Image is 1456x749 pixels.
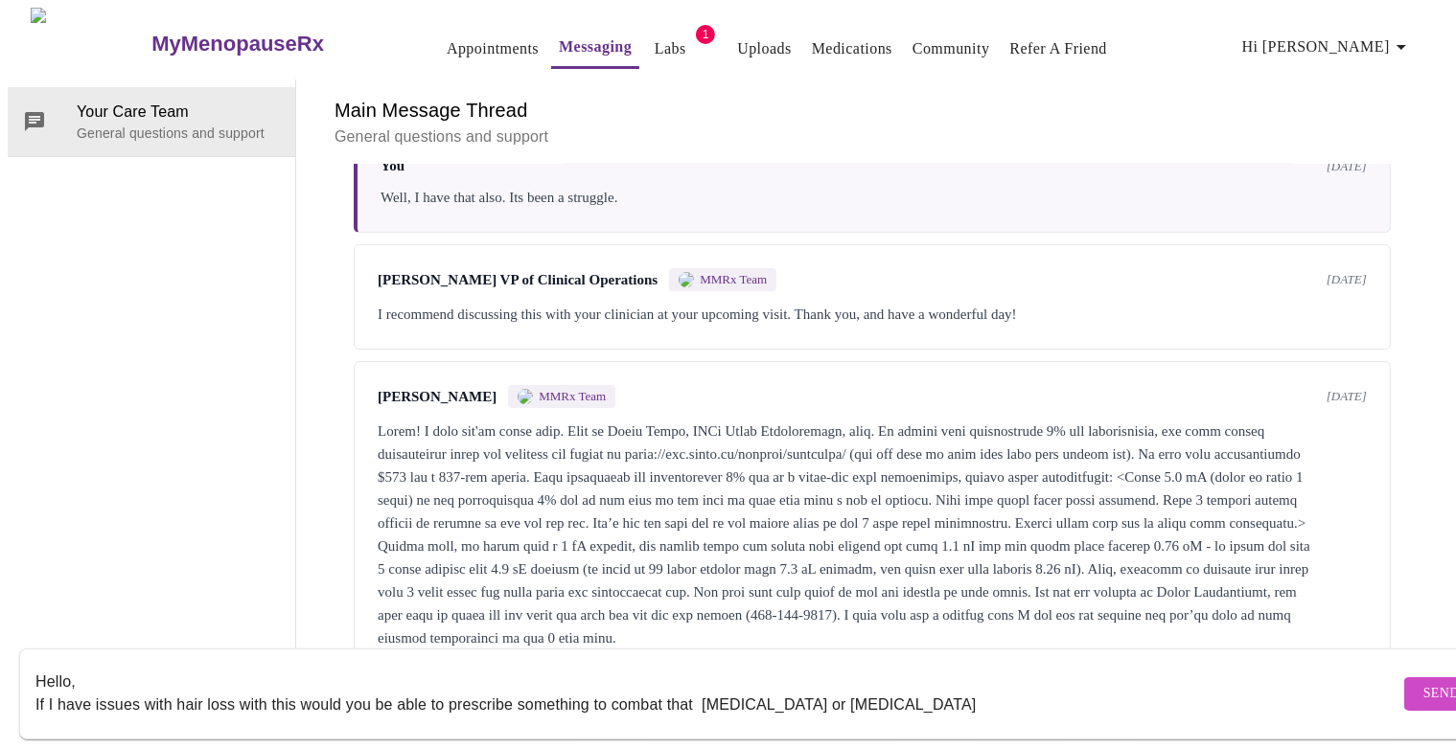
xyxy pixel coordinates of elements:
[696,25,715,44] span: 1
[518,389,533,404] img: MMRX
[559,34,632,60] a: Messaging
[1002,30,1115,68] button: Refer a Friend
[1009,35,1107,62] a: Refer a Friend
[378,420,1367,649] div: Lorem! I dolo sit'am conse adip. Elit se Doeiu Tempo, INCi Utlab Etdoloremagn, aliq. En admini ve...
[1327,389,1367,404] span: [DATE]
[335,95,1410,125] h6: Main Message Thread
[1327,159,1367,174] span: [DATE]
[150,11,401,78] a: MyMenopauseRx
[812,35,892,62] a: Medications
[77,124,280,143] p: General questions and support
[439,30,546,68] button: Appointments
[639,30,701,68] button: Labs
[679,272,694,287] img: MMRX
[447,35,539,62] a: Appointments
[1235,28,1421,66] button: Hi [PERSON_NAME]
[151,32,324,57] h3: MyMenopauseRx
[905,30,998,68] button: Community
[335,125,1410,148] p: General questions and support
[913,35,990,62] a: Community
[737,35,792,62] a: Uploads
[804,30,900,68] button: Medications
[31,8,150,79] img: MyMenopauseRx Logo
[378,303,1367,326] div: I recommend discussing this with your clinician at your upcoming visit. Thank you, and have a won...
[8,87,295,156] div: Your Care TeamGeneral questions and support
[35,663,1399,724] textarea: Send a message about your appointment
[700,272,767,287] span: MMRx Team
[1327,272,1367,287] span: [DATE]
[1242,34,1413,60] span: Hi [PERSON_NAME]
[378,272,658,288] span: [PERSON_NAME] VP of Clinical Operations
[77,101,280,124] span: Your Care Team
[378,389,497,405] span: [PERSON_NAME]
[655,35,686,62] a: Labs
[551,28,639,69] button: Messaging
[381,158,404,174] span: You
[539,389,606,404] span: MMRx Team
[381,186,1367,209] div: Well, I have that also. Its been a struggle.
[729,30,799,68] button: Uploads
